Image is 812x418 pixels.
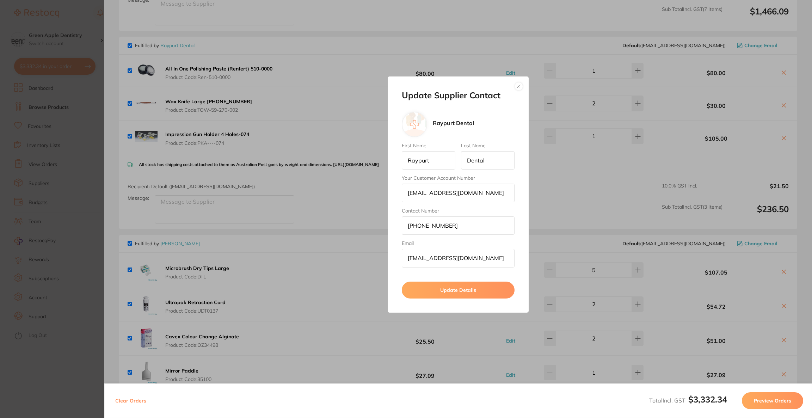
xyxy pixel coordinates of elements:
label: First Name [402,143,455,148]
b: $3,332.34 [688,394,727,405]
button: Update Details [402,282,515,299]
button: Clear Orders [113,392,148,409]
button: Preview Orders [742,392,803,409]
label: Last Name [461,143,515,148]
label: Email [402,240,515,246]
h2: Update Supplier Contact [402,91,515,100]
label: Contact Number [402,208,515,214]
label: Your Customer Account Number [402,175,515,181]
span: Total Incl. GST [649,397,727,404]
p: Raypurt Dental [433,120,474,126]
